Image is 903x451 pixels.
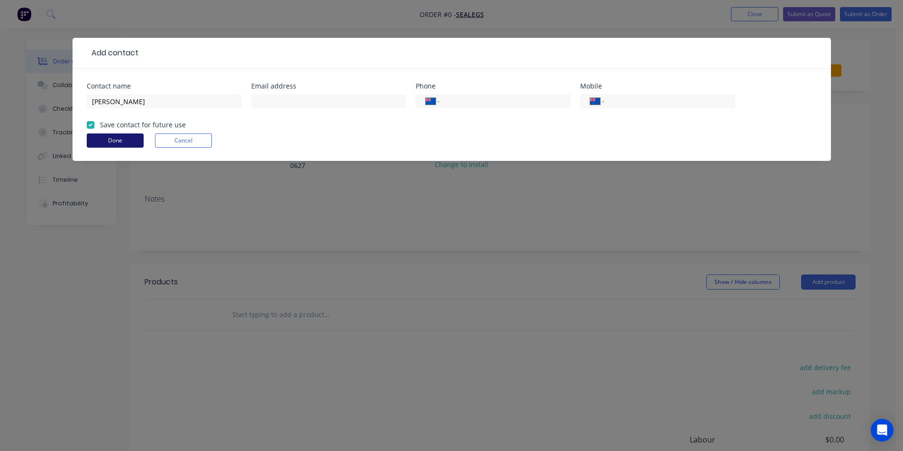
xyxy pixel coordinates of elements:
[871,419,894,442] div: Open Intercom Messenger
[100,120,186,130] label: Save contact for future use
[87,133,144,148] button: Done
[87,83,242,89] div: Contact name
[416,83,571,89] div: Phone
[155,133,212,148] button: Cancel
[251,83,406,89] div: Email address
[87,47,138,59] div: Add contact
[580,83,735,89] div: Mobile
